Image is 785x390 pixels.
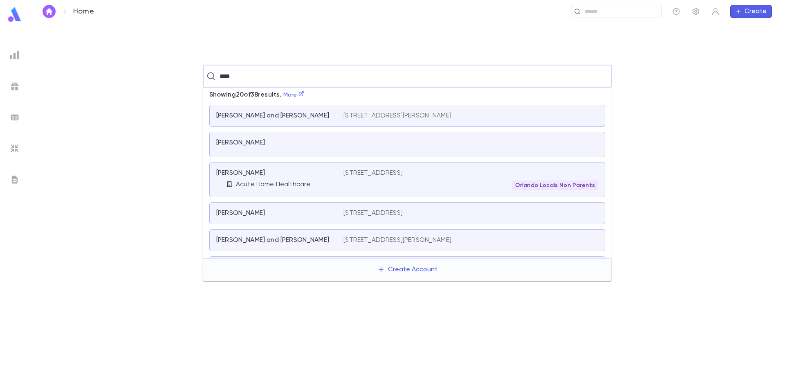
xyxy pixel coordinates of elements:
[216,139,265,147] p: [PERSON_NAME]
[10,50,20,60] img: reports_grey.c525e4749d1bce6a11f5fe2a8de1b229.svg
[236,180,310,189] p: Acute Home Healthcare
[216,169,265,177] p: [PERSON_NAME]
[730,5,772,18] button: Create
[343,112,451,120] p: [STREET_ADDRESS][PERSON_NAME]
[10,81,20,91] img: campaigns_grey.99e729a5f7ee94e3726e6486bddda8f1.svg
[7,7,23,23] img: logo
[73,7,94,16] p: Home
[10,113,20,122] img: batches_grey.339ca447c9d9533ef1741baa751efc33.svg
[10,144,20,153] img: imports_grey.530a8a0e642e233f2baf0ef88e8c9fcb.svg
[343,169,403,177] p: [STREET_ADDRESS]
[44,8,54,15] img: home_white.a664292cf8c1dea59945f0da9f25487c.svg
[371,262,444,277] button: Create Account
[343,236,451,244] p: [STREET_ADDRESS][PERSON_NAME]
[283,92,305,98] a: More
[216,209,265,217] p: [PERSON_NAME]
[10,175,20,185] img: letters_grey.7941b92b52307dd3b8a917253454ce1c.svg
[343,209,403,217] p: [STREET_ADDRESS]
[216,236,329,244] p: [PERSON_NAME] and [PERSON_NAME]
[216,112,329,120] p: [PERSON_NAME] and [PERSON_NAME]
[203,88,311,102] p: Showing 20 of 38 results.
[512,182,598,189] span: Orlando Locals Non Parents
